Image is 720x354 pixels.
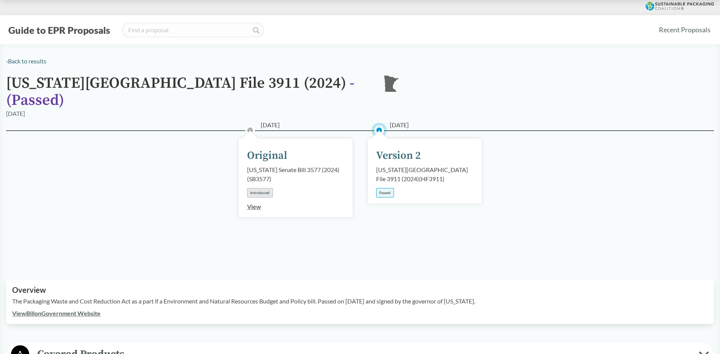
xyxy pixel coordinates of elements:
[12,286,708,294] h2: Overview
[376,188,394,198] div: Passed
[247,188,273,198] div: Introduced
[6,74,354,110] span: - ( Passed )
[6,57,46,65] a: ‹Back to results
[247,148,287,164] div: Original
[12,310,101,317] a: ViewBillonGovernment Website
[390,120,409,130] span: [DATE]
[376,148,421,164] div: Version 2
[376,165,473,183] div: [US_STATE][GEOGRAPHIC_DATA] File 3911 (2024) ( HF3911 )
[12,297,708,306] p: The Packaging Waste and Cost Reduction Act as a part if a Environment and Natural Resources Budge...
[655,21,714,38] a: Recent Proposals
[122,22,264,38] input: Find a proposal
[6,24,112,36] button: Guide to EPR Proposals
[247,203,261,210] a: View
[6,75,370,109] h1: [US_STATE][GEOGRAPHIC_DATA] File 3911 (2024)
[247,165,344,183] div: [US_STATE] Senate Bill 3577 (2024) ( SB3577 )
[261,120,280,130] span: [DATE]
[6,109,25,118] div: [DATE]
